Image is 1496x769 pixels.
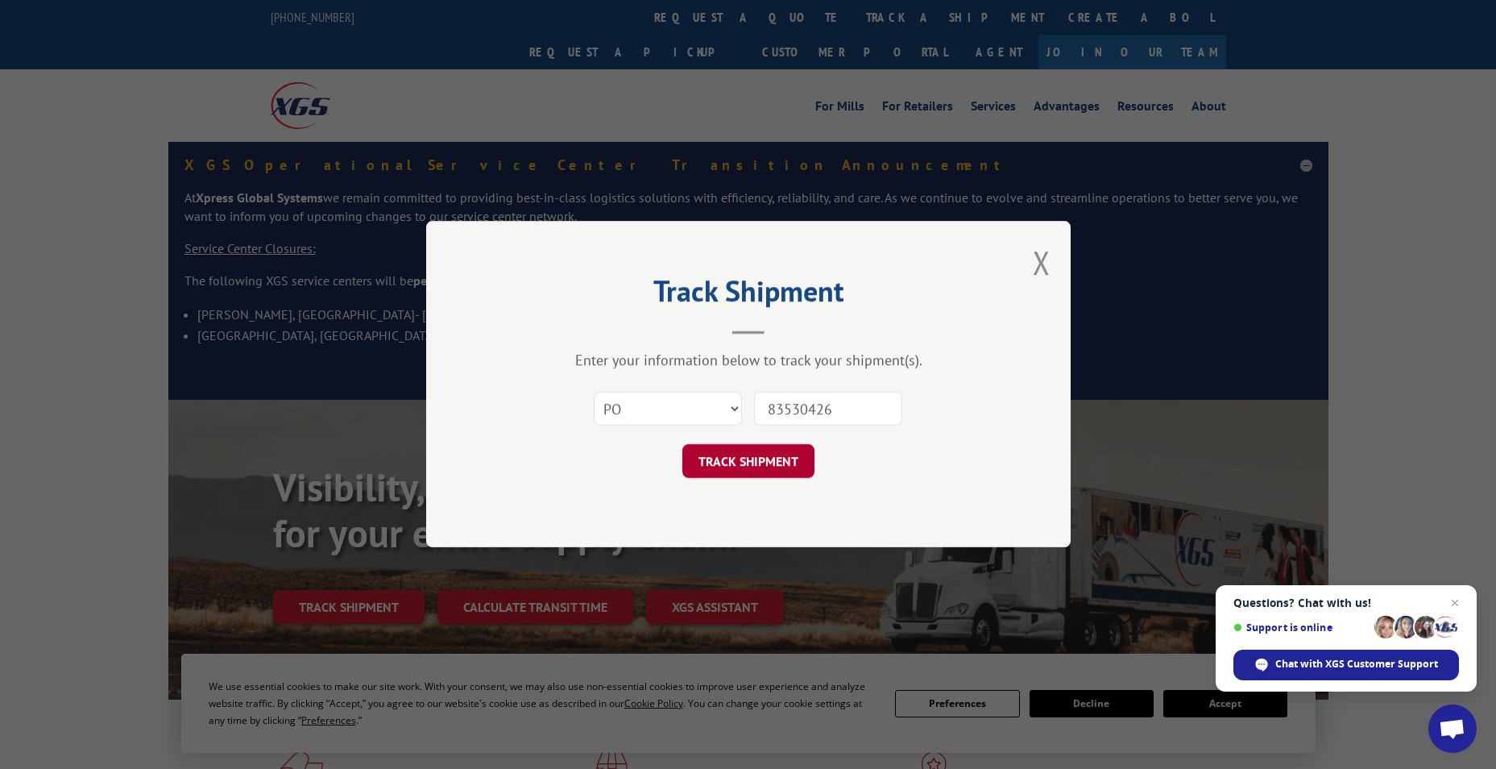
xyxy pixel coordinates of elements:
span: Chat with XGS Customer Support [1233,650,1459,680]
a: Open chat [1428,705,1477,753]
div: Enter your information below to track your shipment(s). [507,351,990,370]
button: Close modal [1033,241,1051,284]
span: Support is online [1233,621,1369,634]
button: TRACK SHIPMENT [682,445,814,479]
input: Number(s) [754,393,902,426]
span: Chat with XGS Customer Support [1275,657,1438,671]
span: Questions? Chat with us! [1233,596,1459,609]
h2: Track Shipment [507,280,990,310]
